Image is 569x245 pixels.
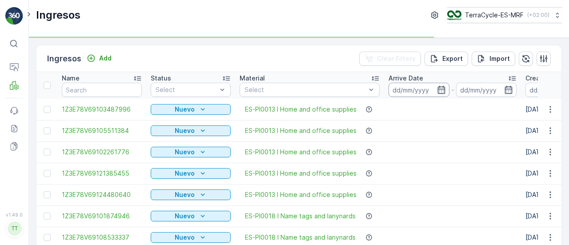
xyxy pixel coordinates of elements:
span: v 1.49.0 [5,212,23,217]
a: 1Z3E78V69105511384 [62,126,142,135]
p: Select [244,85,366,94]
button: Export [425,52,468,66]
a: ES-PI0013 I Home and office supplies [245,105,357,114]
p: Nuevo [175,233,195,242]
button: Nuevo [151,232,231,243]
div: Toggle Row Selected [44,234,51,241]
a: 1Z3E78V69102261776 [62,148,142,157]
p: Ingresos [47,52,81,65]
input: dd/mm/yyyy [456,83,517,97]
button: TT [5,219,23,238]
a: ES-PI0018 I Name tags and lanynards [245,212,356,221]
a: ES-PI0013 I Home and office supplies [245,190,357,199]
p: Ingresos [36,8,80,22]
a: ES-PI0013 I Home and office supplies [245,148,357,157]
div: Toggle Row Selected [44,170,51,177]
button: Add [83,53,115,64]
div: Toggle Row Selected [44,106,51,113]
p: Select [156,85,217,94]
a: ES-PI0013 I Home and office supplies [245,169,357,178]
a: ES-PI0018 I Name tags and lanynards [245,233,356,242]
div: Toggle Row Selected [44,191,51,198]
div: Toggle Row Selected [44,149,51,156]
p: Nuevo [175,190,195,199]
p: Arrive Date [389,74,423,83]
p: - [451,84,454,95]
p: Nuevo [175,105,195,114]
div: Toggle Row Selected [44,127,51,134]
p: TerraCycle-ES-MRF [465,11,524,20]
a: 1Z3E78V69108533337 [62,233,142,242]
p: Nuevo [175,212,195,221]
p: Nuevo [175,126,195,135]
input: dd/mm/yyyy [389,83,449,97]
img: logo [5,7,23,25]
p: Material [240,74,265,83]
button: Nuevo [151,189,231,200]
a: 1Z3E78V69121385455 [62,169,142,178]
p: Nuevo [175,169,195,178]
button: Nuevo [151,168,231,179]
img: TC_mwK4AaT.png [447,10,461,20]
p: Create Time [525,74,564,83]
button: Nuevo [151,104,231,115]
a: 1Z3E78V69103487996 [62,105,142,114]
p: Import [489,54,510,63]
p: Clear Filters [377,54,416,63]
div: TT [8,221,22,236]
button: TerraCycle-ES-MRF(+02:00) [447,7,562,23]
div: Toggle Row Selected [44,213,51,220]
p: Nuevo [175,148,195,157]
button: Nuevo [151,125,231,136]
a: 1Z3E78V69101874946 [62,212,142,221]
a: 1Z3E78V69124480640 [62,190,142,199]
p: ( +02:00 ) [527,12,549,19]
button: Clear Filters [359,52,421,66]
button: Import [472,52,515,66]
p: Name [62,74,80,83]
button: Nuevo [151,211,231,221]
p: Status [151,74,171,83]
input: Search [62,83,142,97]
p: Export [442,54,463,63]
button: Nuevo [151,147,231,157]
a: ES-PI0013 I Home and office supplies [245,126,357,135]
p: Add [99,54,112,63]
